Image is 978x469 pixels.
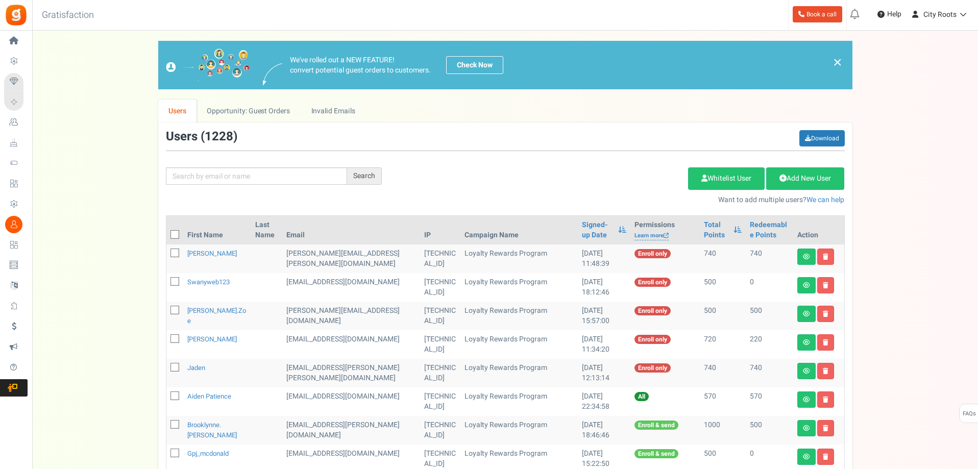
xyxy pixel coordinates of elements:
th: Last Name [251,216,282,244]
td: [DATE] 18:46:46 [578,416,630,445]
img: images [166,48,250,82]
th: First Name [183,216,252,244]
td: 740 [746,359,793,387]
a: Jaden [187,363,205,373]
td: [TECHNICAL_ID] [420,330,460,359]
a: Redeemable Points [750,220,789,240]
span: Enroll only [634,306,671,315]
i: View details [803,311,810,317]
td: [TECHNICAL_ID] [420,416,460,445]
td: Loyalty Rewards Program [460,359,578,387]
td: 740 [700,244,746,273]
a: [PERSON_NAME].zoe [187,306,246,326]
a: Users [158,100,197,122]
td: [TECHNICAL_ID] [420,387,460,416]
a: Check Now [446,56,503,74]
a: gpj_mcdonald [187,449,229,458]
th: Campaign Name [460,216,578,244]
td: 740 [700,359,746,387]
td: Loyalty Rewards Program [460,302,578,330]
a: Invalid Emails [301,100,365,122]
th: IP [420,216,460,244]
td: [TECHNICAL_ID] [420,244,460,273]
td: General [282,302,421,330]
span: Help [885,9,901,19]
i: View details [803,368,810,374]
a: brooklynne.[PERSON_NAME] [187,420,237,440]
td: General [282,359,421,387]
td: [DATE] 12:13:14 [578,359,630,387]
td: 0 [746,273,793,302]
input: Search by email or name [166,167,347,185]
td: [TECHNICAL_ID] [420,273,460,302]
p: We've rolled out a NEW FEATURE! convert potential guest orders to customers. [290,55,431,76]
a: Book a call [793,6,842,22]
th: Action [793,216,844,244]
td: Loyalty Rewards Program [460,244,578,273]
a: × [833,56,842,68]
td: 500 [746,302,793,330]
i: View details [803,425,810,431]
i: View details [803,339,810,345]
a: Total Points [704,220,728,240]
td: Loyalty Rewards Program [460,330,578,359]
i: View details [803,454,810,460]
a: Help [873,6,906,22]
i: Delete user [823,339,828,345]
a: Add New User [766,167,844,190]
div: Search [347,167,382,185]
a: Aiden Patience [187,391,231,401]
td: 570 [700,387,746,416]
img: Gratisfaction [5,4,28,27]
td: 500 [700,273,746,302]
td: 570 [746,387,793,416]
i: Delete user [823,368,828,374]
i: Delete user [823,311,828,317]
a: [PERSON_NAME] [187,249,237,258]
i: Delete user [823,425,828,431]
span: Enroll only [634,278,671,287]
span: FAQs [962,404,976,424]
i: View details [803,282,810,288]
td: Loyalty Rewards Program [460,387,578,416]
td: [TECHNICAL_ID] [420,302,460,330]
td: 500 [700,302,746,330]
th: Permissions [630,216,700,244]
a: Whitelist User [688,167,765,190]
td: 220 [746,330,793,359]
a: swanyweb123 [187,277,230,287]
span: All [634,392,649,401]
td: [DATE] 22:34:58 [578,387,630,416]
a: Opportunity: Guest Orders [197,100,300,122]
i: Delete user [823,397,828,403]
td: [DATE] 11:48:39 [578,244,630,273]
td: [EMAIL_ADDRESS][PERSON_NAME][DOMAIN_NAME] [282,416,421,445]
h3: Users ( ) [166,130,237,143]
td: 1000 [700,416,746,445]
td: 740 [746,244,793,273]
td: 500 [746,416,793,445]
a: [PERSON_NAME] [187,334,237,344]
h3: Gratisfaction [31,5,105,26]
th: Email [282,216,421,244]
i: Delete user [823,454,828,460]
p: Want to add multiple users? [397,195,845,205]
td: Loyalty Rewards Program [460,273,578,302]
span: Enroll only [634,335,671,344]
span: Enroll only [634,363,671,373]
i: Delete user [823,254,828,260]
td: General [282,330,421,359]
td: [PERSON_NAME][EMAIL_ADDRESS][PERSON_NAME][DOMAIN_NAME] [282,244,421,273]
td: 720 [700,330,746,359]
i: View details [803,254,810,260]
i: Delete user [823,282,828,288]
td: [TECHNICAL_ID] [420,359,460,387]
td: [EMAIL_ADDRESS][DOMAIN_NAME] [282,387,421,416]
td: General [282,273,421,302]
td: [DATE] 11:34:20 [578,330,630,359]
td: Loyalty Rewards Program [460,416,578,445]
td: [DATE] 15:57:00 [578,302,630,330]
span: Enroll & send [634,449,678,458]
td: [DATE] 18:12:46 [578,273,630,302]
a: We can help [806,194,844,205]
